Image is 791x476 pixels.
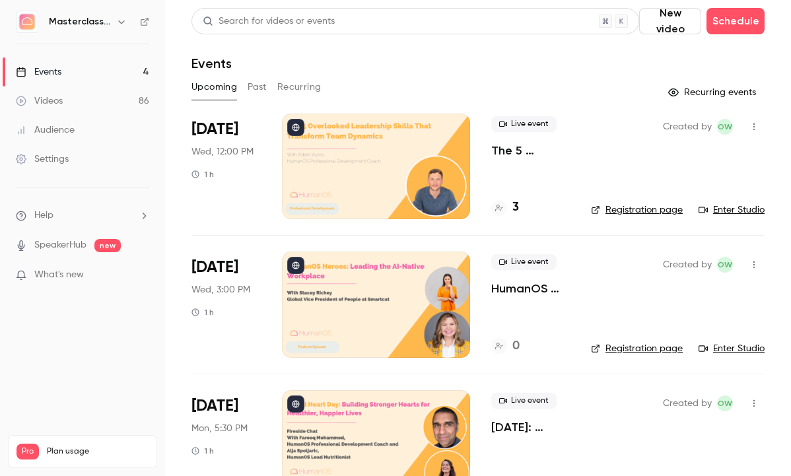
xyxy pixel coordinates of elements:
[491,337,520,355] a: 0
[491,419,570,435] a: [DATE]: Building Stronger Hearts for Healthier, Happier Lives
[203,15,335,28] div: Search for videos or events
[277,77,322,98] button: Recurring
[512,337,520,355] h4: 0
[16,123,75,137] div: Audience
[16,65,61,79] div: Events
[191,77,237,98] button: Upcoming
[16,153,69,166] div: Settings
[49,15,111,28] h6: Masterclass Channel
[491,254,557,270] span: Live event
[591,342,683,355] a: Registration page
[16,209,149,222] li: help-dropdown-opener
[491,393,557,409] span: Live event
[17,444,39,459] span: Pro
[717,395,733,411] span: Olivia Wynne
[191,119,238,140] span: [DATE]
[706,8,765,34] button: Schedule
[191,283,250,296] span: Wed, 3:00 PM
[16,94,63,108] div: Videos
[248,77,267,98] button: Past
[191,252,261,357] div: Sep 24 Wed, 3:00 PM (Europe/London)
[699,203,765,217] a: Enter Studio
[191,55,232,71] h1: Events
[663,119,712,135] span: Created by
[512,199,519,217] h4: 3
[34,209,53,222] span: Help
[191,395,238,417] span: [DATE]
[17,11,38,32] img: Masterclass Channel
[491,199,519,217] a: 3
[491,281,570,296] a: HumanOS Heroes: Leading the AI-Native Workplace
[491,116,557,132] span: Live event
[94,239,121,252] span: new
[191,257,238,278] span: [DATE]
[717,257,733,273] span: Olivia Wynne
[34,238,86,252] a: SpeakerHub
[717,119,733,135] span: Olivia Wynne
[662,82,765,103] button: Recurring events
[639,8,701,34] button: New video
[663,395,712,411] span: Created by
[191,114,261,219] div: Sep 24 Wed, 12:00 PM (Europe/London)
[133,269,149,281] iframe: Noticeable Trigger
[191,307,214,318] div: 1 h
[191,422,248,435] span: Mon, 5:30 PM
[718,119,732,135] span: OW
[491,143,570,158] a: The 5 Overlooked Leadership Skills That Transform Team Dynamics
[718,257,732,273] span: OW
[718,395,732,411] span: OW
[699,342,765,355] a: Enter Studio
[663,257,712,273] span: Created by
[191,446,214,456] div: 1 h
[191,145,254,158] span: Wed, 12:00 PM
[34,268,84,282] span: What's new
[47,446,149,457] span: Plan usage
[191,169,214,180] div: 1 h
[591,203,683,217] a: Registration page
